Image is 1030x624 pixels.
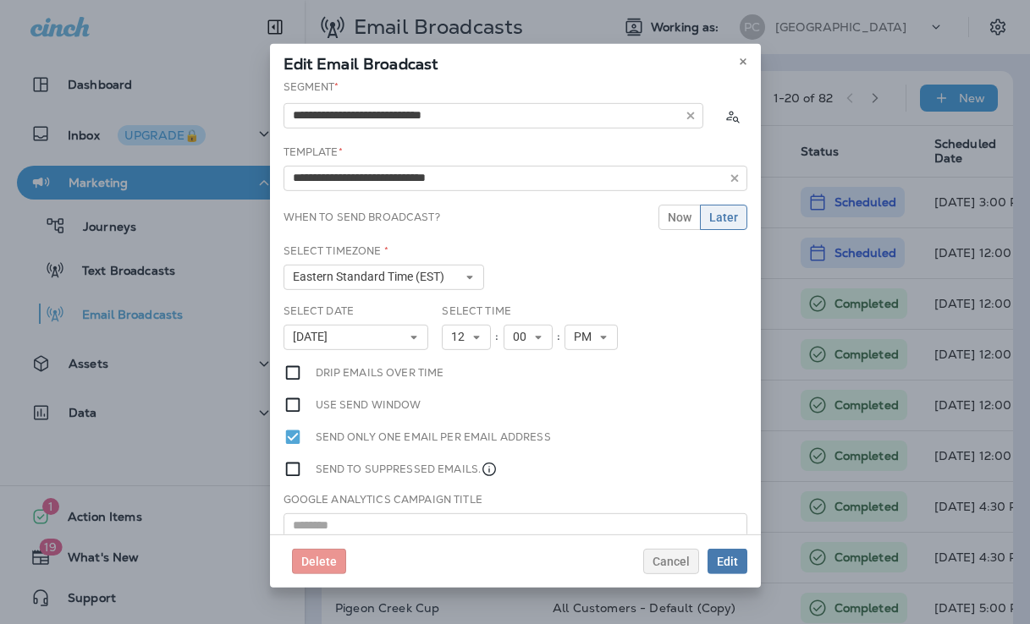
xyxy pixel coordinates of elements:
[284,79,339,93] label: Segment
[668,211,691,222] span: Now
[442,304,511,317] label: Select Time
[293,330,334,344] span: [DATE]
[284,145,343,158] label: Template
[284,492,482,506] label: Google Analytics Campaign Title
[316,427,551,446] label: Send only one email per email address
[292,548,346,573] button: Delete
[643,548,699,573] button: Cancel
[316,395,421,413] label: Use send window
[284,210,440,223] label: When to send broadcast?
[451,330,471,344] span: 12
[491,324,503,349] div: :
[513,330,533,344] span: 00
[301,555,337,567] span: Delete
[284,264,485,289] button: Eastern Standard Time (EST)
[293,270,451,284] span: Eastern Standard Time (EST)
[504,324,553,349] button: 00
[442,324,491,349] button: 12
[553,324,565,349] div: :
[717,100,747,130] button: Calculate the estimated number of emails to be sent based on selected segment. (This could take a...
[717,555,738,567] span: Edit
[658,204,701,229] button: Now
[284,244,388,257] label: Select Timezone
[284,324,429,349] button: [DATE]
[284,304,355,317] label: Select Date
[574,330,598,344] span: PM
[708,548,747,573] button: Edit
[700,204,747,229] button: Later
[270,43,761,79] div: Edit Email Broadcast
[316,459,498,478] label: Send to suppressed emails.
[316,363,444,381] label: Drip emails over time
[709,211,738,222] span: Later
[565,324,618,349] button: PM
[653,555,690,567] span: Cancel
